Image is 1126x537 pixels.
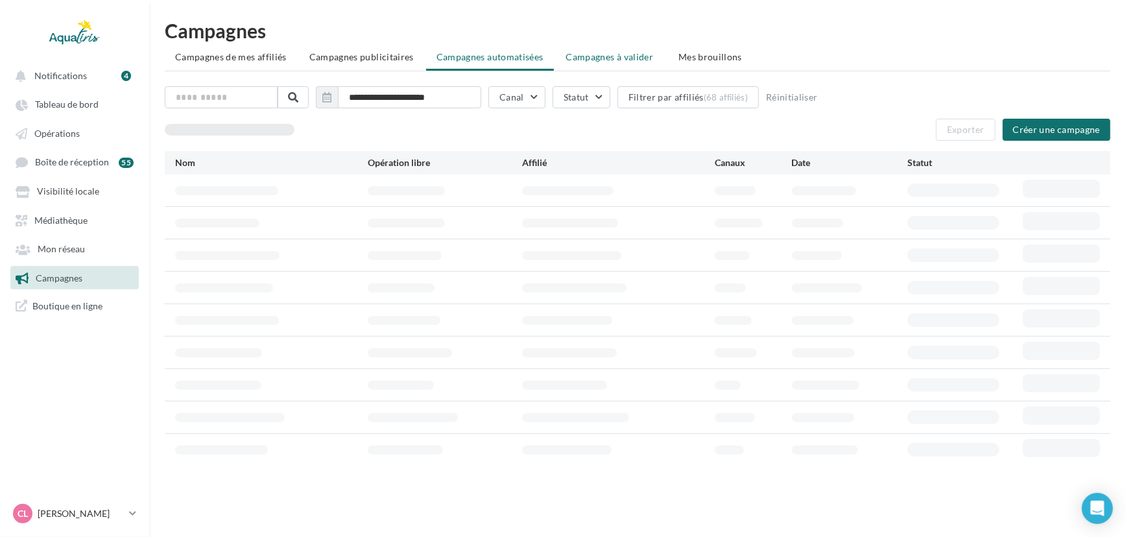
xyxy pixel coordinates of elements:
[165,21,1110,40] h1: Campagnes
[10,501,139,526] a: CL [PERSON_NAME]
[8,64,136,87] button: Notifications 4
[522,156,715,169] div: Affilié
[8,179,141,202] a: Visibilité locale
[907,156,1023,169] div: Statut
[34,70,87,81] span: Notifications
[553,86,610,108] button: Statut
[175,51,287,62] span: Campagnes de mes affiliés
[175,156,368,169] div: Nom
[32,300,102,312] span: Boutique en ligne
[8,237,141,260] a: Mon réseau
[792,156,907,169] div: Date
[678,51,742,62] span: Mes brouillons
[488,86,545,108] button: Canal
[37,186,99,197] span: Visibilité locale
[121,71,131,81] div: 4
[36,272,82,283] span: Campagnes
[566,51,654,64] span: Campagnes à valider
[617,86,759,108] button: Filtrer par affiliés(68 affiliés)
[8,121,141,145] a: Opérations
[8,266,141,289] a: Campagnes
[309,51,414,62] span: Campagnes publicitaires
[368,156,522,169] div: Opération libre
[34,128,80,139] span: Opérations
[18,507,28,520] span: CL
[8,294,141,317] a: Boutique en ligne
[1003,119,1110,141] button: Créer une campagne
[35,157,109,168] span: Boîte de réception
[34,215,88,226] span: Médiathèque
[715,156,792,169] div: Canaux
[1082,493,1113,524] div: Open Intercom Messenger
[8,208,141,232] a: Médiathèque
[38,244,85,255] span: Mon réseau
[8,150,141,174] a: Boîte de réception 55
[936,119,996,141] button: Exporter
[8,92,141,115] a: Tableau de bord
[119,158,134,168] div: 55
[38,507,124,520] p: [PERSON_NAME]
[35,99,99,110] span: Tableau de bord
[761,89,823,105] button: Réinitialiser
[704,92,748,102] div: (68 affiliés)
